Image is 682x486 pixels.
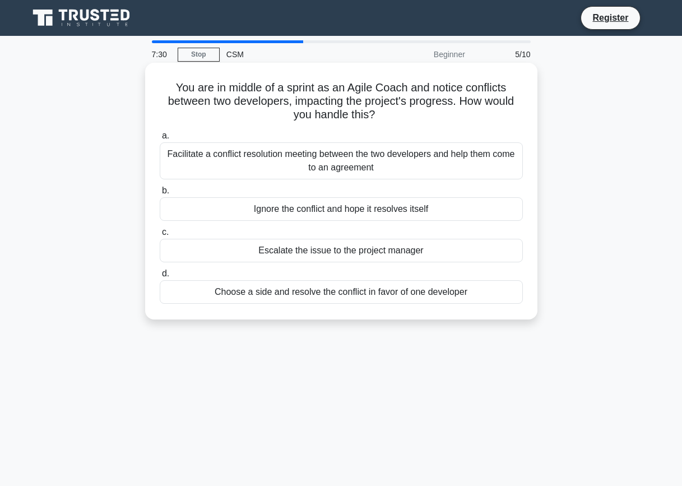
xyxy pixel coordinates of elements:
div: 5/10 [472,43,537,66]
div: Facilitate a conflict resolution meeting between the two developers and help them come to an agre... [160,142,523,179]
div: Beginner [374,43,472,66]
span: d. [162,269,169,278]
div: CSM [220,43,374,66]
a: Register [586,11,635,25]
div: 7:30 [145,43,178,66]
span: c. [162,227,169,237]
h5: You are in middle of a sprint as an Agile Coach and notice conflicts between two developers, impa... [159,81,524,122]
div: Choose a side and resolve the conflict in favor of one developer [160,280,523,304]
span: a. [162,131,169,140]
div: Escalate the issue to the project manager [160,239,523,262]
a: Stop [178,48,220,62]
div: Ignore the conflict and hope it resolves itself [160,197,523,221]
span: b. [162,186,169,195]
